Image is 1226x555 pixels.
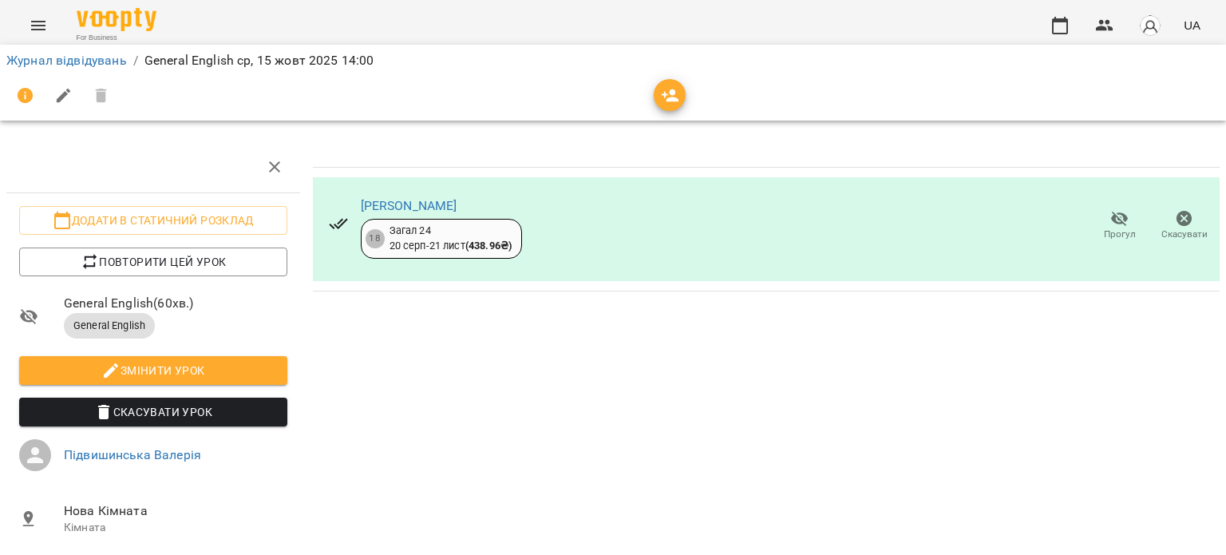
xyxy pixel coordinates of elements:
button: Прогул [1087,204,1152,248]
span: Змінити урок [32,361,275,380]
li: / [133,51,138,70]
div: Загал 24 20 серп - 21 лист [390,224,512,253]
img: avatar_s.png [1139,14,1161,37]
nav: breadcrumb [6,51,1220,70]
button: Menu [19,6,57,45]
span: Повторити цей урок [32,252,275,272]
span: For Business [77,33,156,43]
span: Прогул [1104,228,1136,241]
span: Додати в статичний розклад [32,211,275,230]
button: Змінити урок [19,356,287,385]
span: Скасувати [1161,228,1208,241]
a: Підвишинська Валерія [64,447,201,462]
button: UA [1177,10,1207,40]
button: Повторити цей урок [19,248,287,276]
p: Кімната [64,520,287,536]
img: Voopty Logo [77,8,156,31]
b: ( 438.96 ₴ ) [465,240,512,252]
span: UA [1184,17,1200,34]
a: Журнал відвідувань [6,53,127,68]
button: Скасувати [1152,204,1216,248]
p: General English ср, 15 жовт 2025 14:00 [144,51,374,70]
div: 18 [366,229,385,248]
button: Скасувати Урок [19,398,287,426]
span: General English ( 60 хв. ) [64,294,287,313]
span: Нова Кімната [64,501,287,521]
span: Скасувати Урок [32,402,275,422]
a: [PERSON_NAME] [361,198,457,213]
span: General English [64,319,155,333]
button: Додати в статичний розклад [19,206,287,235]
